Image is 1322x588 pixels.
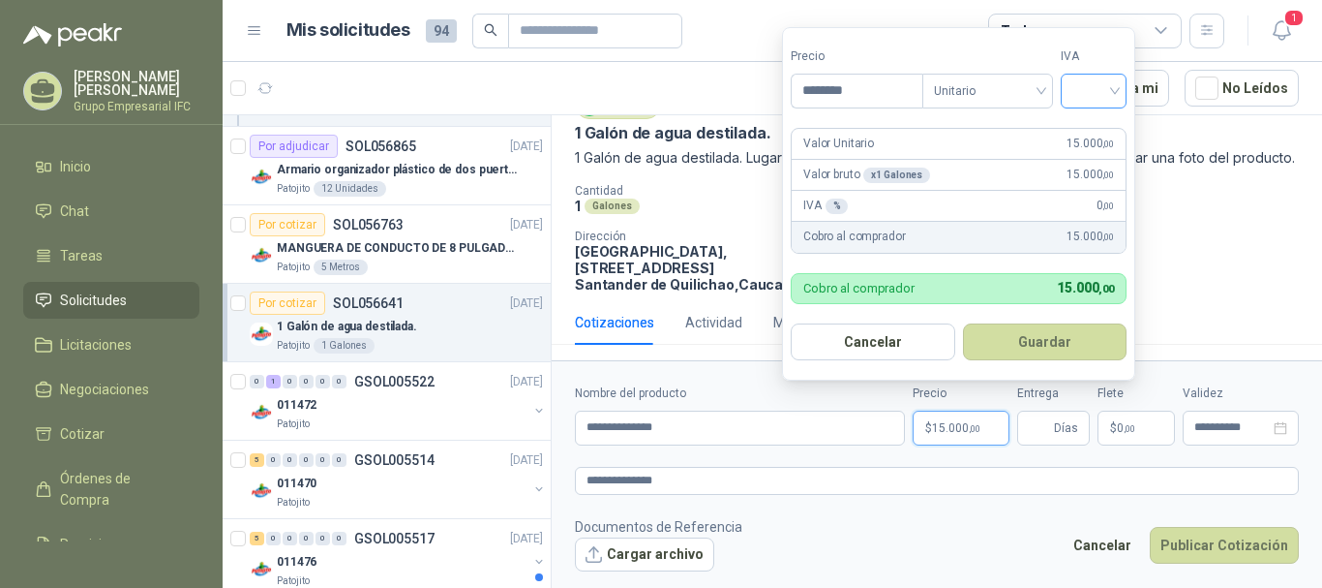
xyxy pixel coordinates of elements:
[277,260,310,275] p: Patojito
[23,416,199,452] a: Cotizar
[426,19,457,43] span: 94
[1117,422,1135,434] span: 0
[1097,385,1175,403] label: Flete
[250,213,325,236] div: Por cotizar
[314,338,375,354] div: 1 Galones
[934,77,1041,106] span: Unitario
[266,375,281,388] div: 1
[863,168,930,183] div: x 1 Galones
[250,401,273,424] img: Company Logo
[277,161,518,179] p: Armario organizador plástico de dos puertas de acuerdo a la imagen adjunta
[575,123,770,143] p: 1 Galón de agua destilada.
[1067,228,1114,246] span: 15.000
[60,156,91,177] span: Inicio
[299,532,314,545] div: 0
[223,205,551,284] a: Por cotizarSOL056763[DATE] Company LogoMANGUERA DE CONDUCTO DE 8 PULGADAS DE ALAMBRE DE ACERO PUP...
[575,198,581,214] p: 1
[299,375,314,388] div: 0
[913,385,1009,403] label: Precio
[585,199,640,214] div: Galones
[23,148,199,185] a: Inicio
[223,127,551,205] a: Por adjudicarSOL056865[DATE] Company LogoArmario organizador plástico de dos puertas de acuerdo a...
[1124,423,1135,434] span: ,00
[23,23,122,46] img: Logo peakr
[250,135,338,158] div: Por adjudicar
[250,375,264,388] div: 0
[286,16,410,45] h1: Mis solicitudes
[354,532,435,545] p: GSOL005517
[1102,201,1114,211] span: ,00
[354,375,435,388] p: GSOL005522
[277,553,316,572] p: 011476
[1067,135,1114,153] span: 15.000
[315,532,330,545] div: 0
[277,181,310,197] p: Patojito
[575,516,742,538] p: Documentos de Referencia
[74,101,199,112] p: Grupo Empresarial IFC
[1057,280,1114,295] span: 15.000
[60,290,127,311] span: Solicitudes
[332,453,346,467] div: 0
[346,139,416,153] p: SOL056865
[510,530,543,548] p: [DATE]
[510,373,543,391] p: [DATE]
[283,453,297,467] div: 0
[60,468,181,511] span: Órdenes de Compra
[332,532,346,545] div: 0
[913,411,1009,446] p: $15.000,00
[315,375,330,388] div: 0
[60,534,132,555] span: Remisiones
[1102,232,1114,242] span: ,00
[803,228,905,246] p: Cobro al comprador
[332,375,346,388] div: 0
[23,282,199,319] a: Solicitudes
[223,284,551,362] a: Por cotizarSOL056641[DATE] Company Logo1 Galón de agua destilada.Patojito1 Galones
[1067,166,1114,184] span: 15.000
[250,166,273,189] img: Company Logo
[315,453,330,467] div: 0
[575,230,788,243] p: Dirección
[60,245,103,266] span: Tareas
[250,244,273,267] img: Company Logo
[266,453,281,467] div: 0
[685,312,742,333] div: Actividad
[1102,170,1114,180] span: ,00
[1098,283,1114,295] span: ,00
[510,294,543,313] p: [DATE]
[250,323,273,346] img: Company Logo
[510,451,543,470] p: [DATE]
[23,526,199,563] a: Remisiones
[826,199,849,214] div: %
[277,318,417,336] p: 1 Galón de agua destilada.
[250,558,273,581] img: Company Logo
[1001,20,1041,42] div: Todas
[277,475,316,493] p: 011470
[23,193,199,230] a: Chat
[969,423,980,434] span: ,00
[1264,14,1299,48] button: 1
[1183,385,1299,403] label: Validez
[283,375,297,388] div: 0
[803,166,930,184] p: Valor bruto
[277,396,316,415] p: 011472
[575,538,714,573] button: Cargar archivo
[354,453,435,467] p: GSOL005514
[803,135,874,153] p: Valor Unitario
[60,379,149,400] span: Negociaciones
[60,334,132,356] span: Licitaciones
[1283,9,1305,27] span: 1
[1150,527,1299,564] button: Publicar Cotización
[791,47,922,66] label: Precio
[250,292,325,315] div: Por cotizar
[250,370,547,432] a: 0 1 0 0 0 0 GSOL005522[DATE] Company Logo011472Patojito
[314,181,386,197] div: 12 Unidades
[333,218,404,232] p: SOL056763
[803,197,848,215] p: IVA
[74,70,199,97] p: [PERSON_NAME] [PERSON_NAME]
[1102,139,1114,149] span: ,00
[575,147,1299,169] p: 1 Galón de agua destilada. Lugar de entrega: Cali - [GEOGRAPHIC_DATA]. Por favor enviar una foto ...
[1185,70,1299,107] button: No Leídos
[250,480,273,503] img: Company Logo
[277,338,310,354] p: Patojito
[484,23,497,37] span: search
